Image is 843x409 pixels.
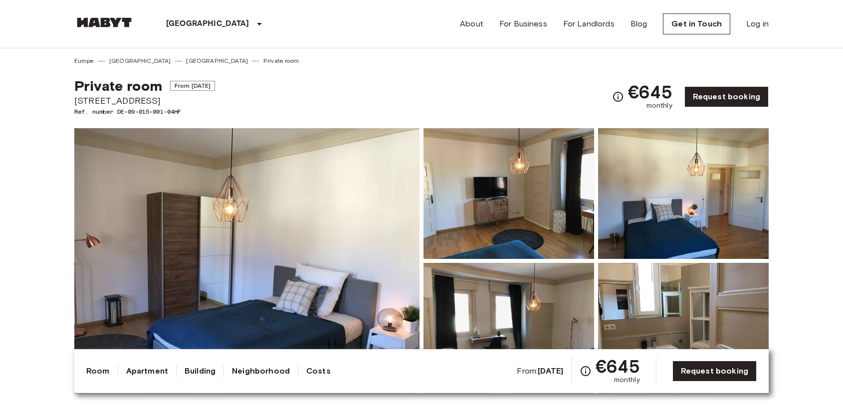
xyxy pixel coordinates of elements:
[538,366,563,376] b: [DATE]
[109,56,171,65] a: [GEOGRAPHIC_DATA]
[598,263,769,394] img: Picture of unit DE-09-015-001-04HF
[232,365,290,377] a: Neighborhood
[646,101,672,111] span: monthly
[563,18,615,30] a: For Landlords
[596,357,640,375] span: €645
[74,17,134,27] img: Habyt
[612,91,624,103] svg: Check cost overview for full price breakdown. Please note that discounts apply to new joiners onl...
[672,361,757,382] a: Request booking
[614,375,640,385] span: monthly
[598,128,769,259] img: Picture of unit DE-09-015-001-04HF
[423,263,594,394] img: Picture of unit DE-09-015-001-04HF
[166,18,249,30] p: [GEOGRAPHIC_DATA]
[306,365,331,377] a: Costs
[746,18,769,30] a: Log in
[86,365,110,377] a: Room
[126,365,168,377] a: Apartment
[631,18,647,30] a: Blog
[186,56,248,65] a: [GEOGRAPHIC_DATA]
[74,94,215,107] span: [STREET_ADDRESS]
[170,81,215,91] span: From [DATE]
[74,128,420,394] img: Marketing picture of unit DE-09-015-001-04HF
[517,366,563,377] span: From:
[684,86,769,107] a: Request booking
[263,56,299,65] a: Private room
[74,77,162,94] span: Private room
[185,365,215,377] a: Building
[74,107,215,116] span: Ref. number DE-09-015-001-04HF
[423,128,594,259] img: Picture of unit DE-09-015-001-04HF
[74,56,94,65] a: Europe
[580,365,592,377] svg: Check cost overview for full price breakdown. Please note that discounts apply to new joiners onl...
[628,83,672,101] span: €645
[460,18,483,30] a: About
[499,18,547,30] a: For Business
[663,13,730,34] a: Get in Touch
